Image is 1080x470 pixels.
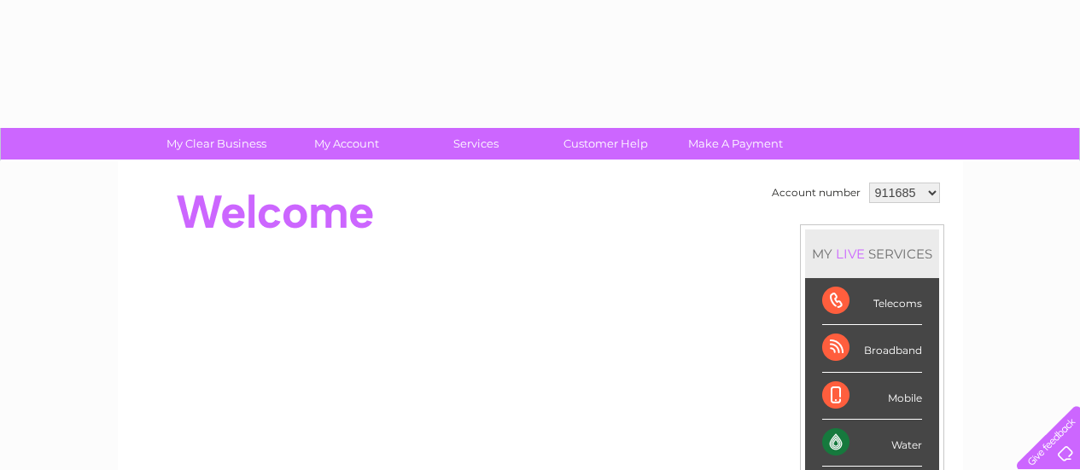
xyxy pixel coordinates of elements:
div: Mobile [822,373,922,420]
a: My Account [276,128,417,160]
a: My Clear Business [146,128,287,160]
div: MY SERVICES [805,229,939,278]
div: LIVE [832,246,868,262]
div: Telecoms [822,278,922,325]
a: Customer Help [535,128,676,160]
div: Water [822,420,922,467]
a: Make A Payment [665,128,806,160]
a: Services [406,128,546,160]
div: Broadband [822,325,922,372]
td: Account number [768,178,865,207]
